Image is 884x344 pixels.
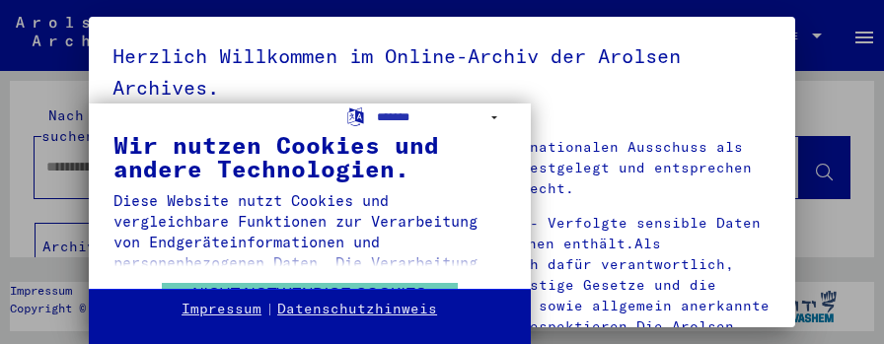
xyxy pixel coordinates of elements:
[182,300,261,319] a: Impressum
[345,105,366,124] label: Sprache auswählen
[162,283,458,323] button: Nicht notwendige Cookies ablehnen
[113,133,506,180] div: Wir nutzen Cookies und andere Technologien.
[277,300,437,319] a: Datenschutzhinweis
[377,103,506,132] select: Sprache auswählen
